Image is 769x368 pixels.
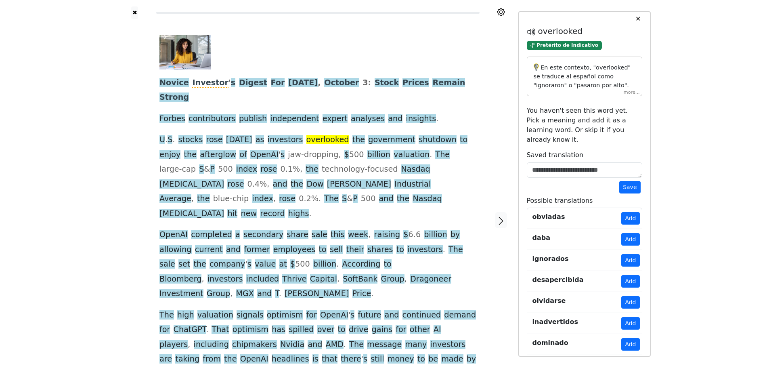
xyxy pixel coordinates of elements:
[275,289,279,299] span: T
[227,209,237,219] span: hit
[388,114,402,124] span: and
[404,274,407,284] span: ,
[353,194,358,204] span: P
[207,289,230,299] span: Group
[235,230,240,240] span: a
[239,114,267,124] span: publish
[430,150,432,160] span: .
[394,150,430,160] span: valuation
[192,78,228,88] span: Investor
[341,354,361,364] span: there
[206,325,208,335] span: .
[397,194,410,204] span: the
[159,274,201,284] span: Bloomberg
[227,179,244,189] span: rose
[368,135,415,145] span: government
[287,230,308,240] span: share
[273,194,276,204] span: ,
[159,135,165,145] span: U
[159,114,185,124] span: Forbes
[347,194,353,204] span: &
[348,230,368,240] span: week
[189,114,236,124] span: contributors
[451,230,460,240] span: by
[443,245,445,255] span: .
[527,151,642,159] h6: Saved translation
[381,274,404,284] span: Group
[326,340,344,350] span: AMD
[346,245,365,255] span: their
[231,78,235,88] span: s
[288,209,309,219] span: highs
[311,194,321,204] span: %.
[320,310,348,320] span: OpenAI
[270,114,319,124] span: independent
[228,78,231,88] span: '
[327,179,391,189] span: [PERSON_NAME]
[230,289,233,299] span: ,
[396,325,406,335] span: for
[621,275,639,288] button: Add
[342,194,347,204] span: S
[188,340,190,350] span: ,
[532,212,565,222] div: obviadas
[396,245,404,255] span: to
[178,259,190,269] span: set
[131,6,138,19] a: ✖
[232,340,277,350] span: chipmakers
[159,150,180,160] span: enjoy
[532,275,584,285] div: desapercibida
[159,325,170,335] span: for
[532,338,568,348] div: dominado
[195,245,223,255] span: current
[178,135,203,145] span: stocks
[323,114,348,124] span: expert
[407,245,443,255] span: investors
[631,12,645,26] button: ✕
[306,310,316,320] span: for
[532,254,569,264] div: ignorados
[250,150,279,160] span: OpenAI
[288,78,318,88] span: [DATE]
[621,296,639,309] button: Add
[159,230,188,240] span: OpenAI
[213,194,249,204] span: blue-chip
[159,209,224,219] span: [MEDICAL_DATA]
[280,164,285,175] span: 0
[532,296,566,306] div: olvidarse
[174,325,206,335] span: ChatGPT
[330,245,343,255] span: sell
[233,325,268,335] span: optimism
[527,106,642,145] p: You haven't seen this word yet. Pick a meaning and add it as a learning word. Or skip it if you a...
[252,179,255,189] span: .
[308,340,322,350] span: and
[342,259,380,269] span: According
[293,164,302,175] span: %,
[290,259,295,269] span: $
[368,78,371,88] span: :
[247,259,251,269] span: s
[621,317,639,330] button: Add
[285,164,288,175] span: .
[349,340,364,350] span: The
[361,194,376,204] span: 500
[379,194,394,204] span: and
[165,135,168,145] span: .
[430,340,466,350] span: investors
[416,230,421,240] span: 6
[352,135,365,145] span: the
[159,78,189,88] span: Novice
[243,230,283,240] span: secondary
[159,340,188,350] span: players
[621,254,639,267] button: Add
[159,164,196,175] span: large-cap
[388,354,414,364] span: money
[252,194,273,204] span: index
[210,259,245,269] span: company
[324,78,359,88] span: October
[159,289,203,299] span: Investment
[375,78,399,88] span: Stock
[260,179,269,189] span: %,
[239,150,247,160] span: of
[279,194,295,204] span: rose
